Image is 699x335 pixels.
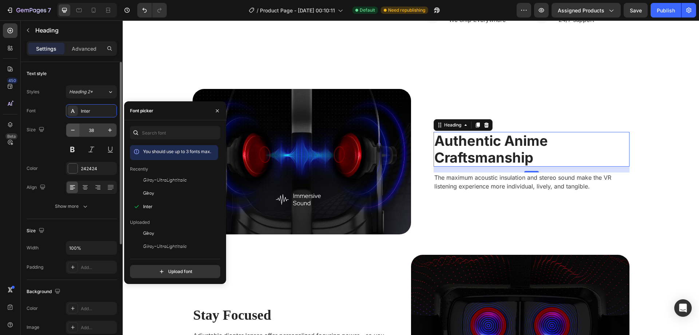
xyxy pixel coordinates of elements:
div: Beta [5,133,17,139]
div: Inter [81,108,115,114]
div: Align [27,183,47,192]
div: Open Intercom Messenger [674,299,692,317]
button: Assigned Products [552,3,621,17]
span: You should use up to 3 fonts max. [143,149,211,154]
span: / [257,7,258,14]
p: Heading [35,26,114,35]
div: Styles [27,89,39,95]
div: Width [27,245,39,251]
span: Need republishing [388,7,425,13]
div: Padding [27,264,43,270]
p: Adjustable diopter lenses offer personalized focusing power - so you can find your viewing sweet ... [71,311,265,328]
div: Publish [657,7,675,14]
span: Gilroy [143,230,154,237]
button: Upload font [130,265,220,278]
span: Gilroy [143,190,154,197]
p: Uploaded [130,219,150,226]
div: Undo/Redo [137,3,167,17]
div: Show more [55,203,89,210]
p: Advanced [72,45,96,52]
span: Assigned Products [558,7,604,14]
div: Text style [27,70,47,77]
p: The maximum acoustic insulation and stereo sound make the VR listening experience more individual... [312,153,506,170]
button: Save [624,3,648,17]
div: 242424 [81,165,115,172]
div: Add... [81,305,115,312]
button: Publish [651,3,681,17]
div: Upload font [158,268,192,275]
span: Default [360,7,375,13]
div: Size [27,226,46,236]
div: Font picker [130,108,153,114]
button: Heading 2* [66,85,117,98]
div: Add... [81,324,115,331]
button: 7 [3,3,54,17]
button: Show more [27,200,117,213]
p: Authentic Anime Craftsmanship [312,112,506,145]
div: Font [27,108,36,114]
div: 450 [7,78,17,83]
div: Color [27,165,38,172]
div: Heading [320,101,340,108]
input: Search font [130,126,220,139]
div: Size [27,125,46,135]
span: Heading 2* [69,89,93,95]
p: 7 [48,6,51,15]
div: Background [27,287,62,297]
div: Add... [81,264,115,271]
p: Stay Focused [71,287,265,303]
span: Product Page - [DATE] 00:10:11 [260,7,335,14]
span: Save [630,7,642,13]
span: Gilroy-UltraLightItalic [143,177,187,184]
span: Inter [143,203,153,210]
input: Auto [66,241,116,254]
div: Image [27,324,39,331]
iframe: Design area [123,20,699,335]
span: Gilroy-UltraLightItalic [143,244,187,250]
p: Settings [36,45,56,52]
p: Recently [130,166,148,172]
h2: Rich Text Editor. Editing area: main [311,112,507,146]
div: Color [27,305,38,312]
